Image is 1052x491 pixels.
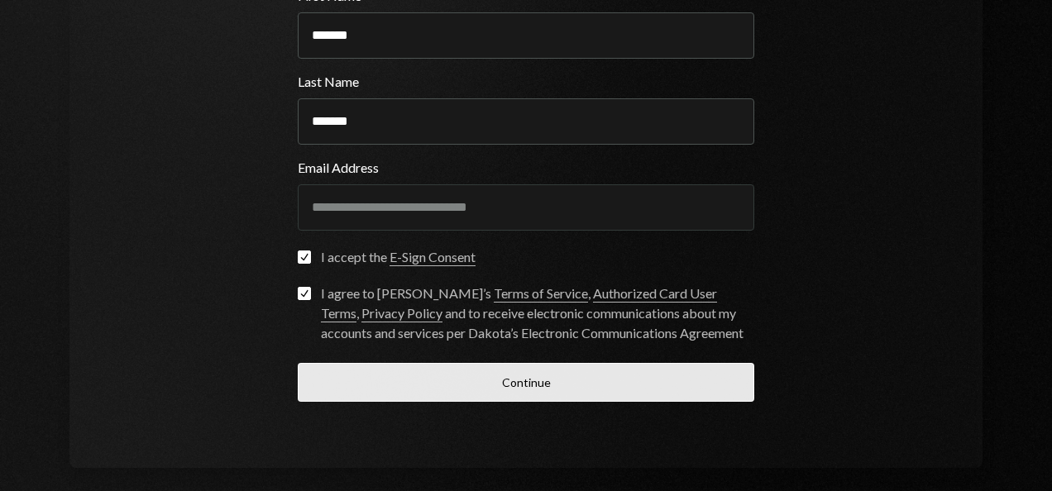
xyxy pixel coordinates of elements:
button: Continue [298,363,754,402]
div: I agree to [PERSON_NAME]’s , , and to receive electronic communications about my accounts and ser... [321,284,754,343]
label: Last Name [298,72,754,92]
a: Terms of Service [494,285,588,303]
button: I accept the E-Sign Consent [298,250,311,264]
a: Authorized Card User Terms [321,285,717,322]
a: Privacy Policy [361,305,442,322]
button: I agree to [PERSON_NAME]’s Terms of Service, Authorized Card User Terms, Privacy Policy and to re... [298,287,311,300]
label: Email Address [298,158,754,178]
a: E-Sign Consent [390,249,476,266]
div: I accept the [321,247,476,267]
